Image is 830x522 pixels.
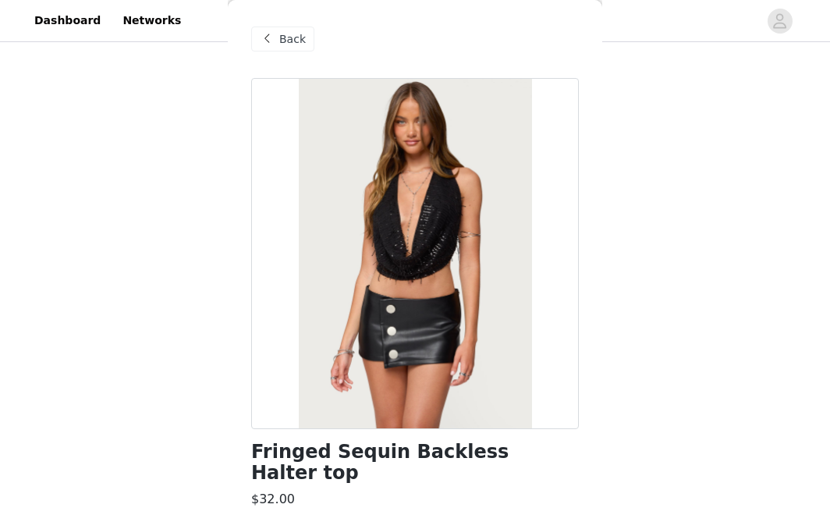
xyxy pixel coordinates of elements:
h1: Fringed Sequin Backless Halter top [251,442,579,484]
a: Dashboard [25,3,110,38]
div: avatar [772,9,787,34]
h3: $32.00 [251,490,295,509]
a: Networks [113,3,190,38]
span: Back [279,31,306,48]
